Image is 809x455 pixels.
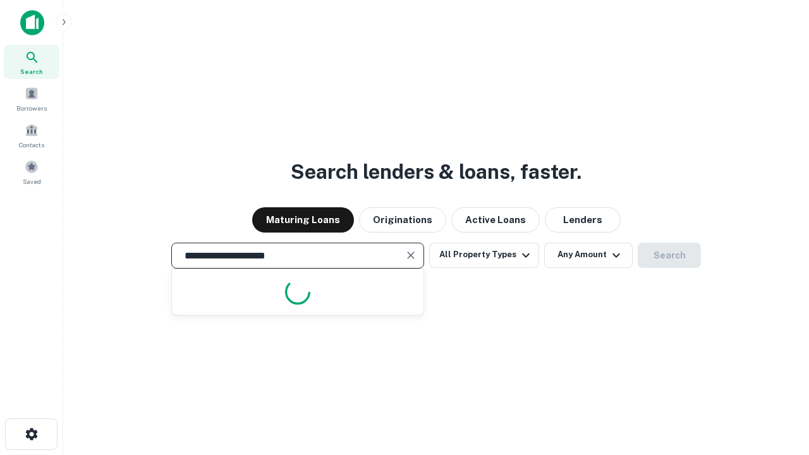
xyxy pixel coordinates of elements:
[20,66,43,76] span: Search
[23,176,41,186] span: Saved
[20,10,44,35] img: capitalize-icon.png
[746,354,809,415] iframe: Chat Widget
[19,140,44,150] span: Contacts
[451,207,540,233] button: Active Loans
[4,118,59,152] a: Contacts
[545,207,621,233] button: Lenders
[359,207,446,233] button: Originations
[544,243,633,268] button: Any Amount
[291,157,581,187] h3: Search lenders & loans, faster.
[4,45,59,79] a: Search
[252,207,354,233] button: Maturing Loans
[429,243,539,268] button: All Property Types
[4,82,59,116] a: Borrowers
[16,103,47,113] span: Borrowers
[402,246,420,264] button: Clear
[4,155,59,189] a: Saved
